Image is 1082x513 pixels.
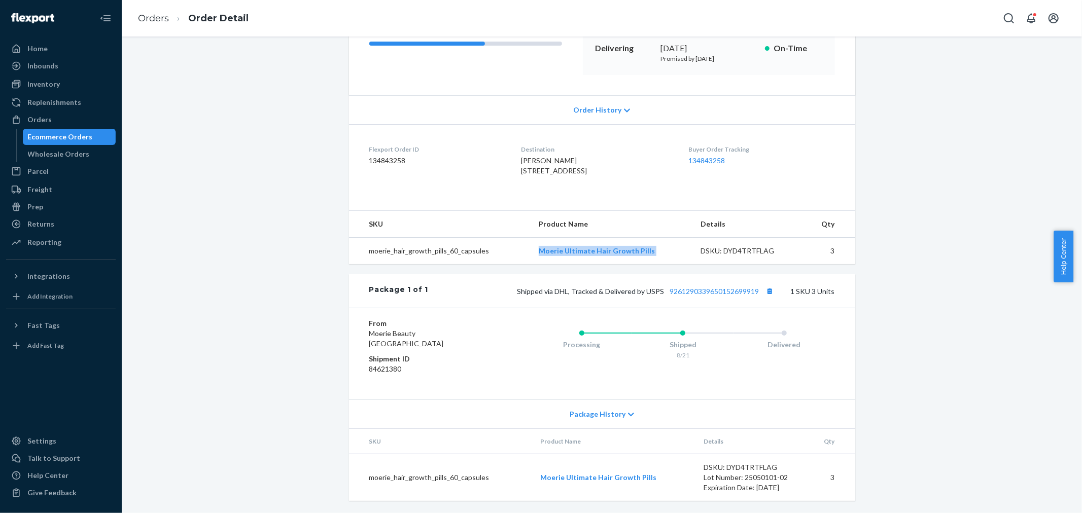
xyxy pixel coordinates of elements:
div: Parcel [27,166,49,176]
div: [DATE] [661,43,757,54]
dt: Destination [521,145,672,154]
p: Delivering [595,43,653,54]
a: Order Detail [188,13,249,24]
div: Package 1 of 1 [369,284,429,298]
div: Talk to Support [27,453,80,463]
div: Help Center [27,470,68,481]
a: Returns [6,216,116,232]
a: Replenishments [6,94,116,111]
th: Qty [804,211,855,238]
button: Copy tracking number [763,284,777,298]
td: moerie_hair_growth_pills_60_capsules [349,454,532,501]
div: Add Fast Tag [27,341,64,350]
td: 3 [804,238,855,265]
a: 134843258 [688,156,725,165]
div: Delivered [734,340,835,350]
a: Settings [6,433,116,449]
div: Prep [27,202,43,212]
button: Close Navigation [95,8,116,28]
div: Freight [27,185,52,195]
button: Help Center [1054,231,1073,282]
img: Flexport logo [11,13,54,23]
div: 8/21 [632,351,734,359]
div: Expiration Date: [DATE] [704,483,799,493]
th: SKU [349,211,531,238]
td: 3 [807,454,855,501]
dt: Flexport Order ID [369,145,505,154]
div: Shipped [632,340,734,350]
th: Product Name [532,429,695,454]
div: DSKU: DYD4TRTFLAG [704,462,799,472]
div: Processing [531,340,633,350]
a: Orders [6,112,116,128]
div: Reporting [27,237,61,247]
a: Orders [138,13,169,24]
div: Integrations [27,271,70,281]
span: [PERSON_NAME] [STREET_ADDRESS] [521,156,587,175]
a: Add Fast Tag [6,338,116,354]
th: Qty [807,429,855,454]
a: Moerie Ultimate Hair Growth Pills [539,246,655,255]
span: Moerie Beauty [GEOGRAPHIC_DATA] [369,329,444,348]
a: Add Integration [6,288,116,305]
a: Talk to Support [6,450,116,466]
dd: 84621380 [369,364,491,374]
ol: breadcrumbs [130,4,257,33]
div: Orders [27,115,52,125]
div: Fast Tags [27,320,60,331]
dt: Buyer Order Tracking [688,145,834,154]
a: Freight [6,181,116,198]
button: Give Feedback [6,485,116,501]
th: SKU [349,429,532,454]
div: Inventory [27,79,60,89]
div: Replenishments [27,97,81,107]
div: Wholesale Orders [28,149,90,159]
dt: From [369,318,491,328]
div: Lot Number: 25050101-02 [704,472,799,483]
span: Order History [573,105,621,115]
a: Reporting [6,234,116,250]
div: Give Feedback [27,488,77,498]
div: DSKU: DYD4TRTFLAG [701,246,796,256]
button: Open notifications [1021,8,1041,28]
div: Returns [27,219,54,229]
td: moerie_hair_growth_pills_60_capsules [349,238,531,265]
div: Ecommerce Orders [28,132,93,142]
button: Fast Tags [6,317,116,334]
a: 9261290339650152699919 [670,287,759,296]
p: Promised by [DATE] [661,54,757,63]
p: On-Time [774,43,823,54]
a: Wholesale Orders [23,146,116,162]
th: Details [695,429,807,454]
a: Prep [6,199,116,215]
button: Integrations [6,268,116,284]
button: Open Search Box [999,8,1019,28]
span: Shipped via DHL, Tracked & Delivered by USPS [517,287,777,296]
div: Add Integration [27,292,73,301]
a: Help Center [6,467,116,484]
th: Product Name [531,211,692,238]
div: Home [27,44,48,54]
div: Settings [27,436,56,446]
th: Details [693,211,805,238]
dt: Shipment ID [369,354,491,364]
a: Ecommerce Orders [23,129,116,145]
dd: 134843258 [369,156,505,166]
a: Inventory [6,76,116,92]
button: Open account menu [1043,8,1064,28]
a: Moerie Ultimate Hair Growth Pills [540,473,656,482]
div: 1 SKU 3 Units [428,284,834,298]
div: Inbounds [27,61,58,71]
a: Inbounds [6,58,116,74]
a: Parcel [6,163,116,179]
a: Home [6,41,116,57]
span: Package History [570,409,625,419]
